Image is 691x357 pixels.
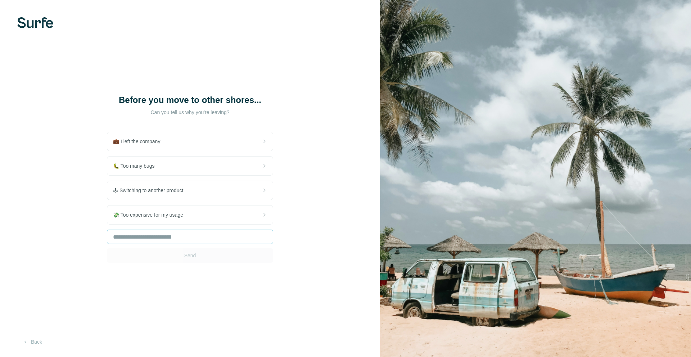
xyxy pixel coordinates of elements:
[113,211,189,218] span: 💸 Too expensive for my usage
[118,109,262,116] p: Can you tell us why you're leaving?
[113,162,161,170] span: 🐛 Too many bugs
[113,187,189,194] span: 🕹 Switching to another product
[118,94,262,106] h1: Before you move to other shores...
[113,138,166,145] span: 💼 I left the company
[17,17,53,28] img: Surfe's logo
